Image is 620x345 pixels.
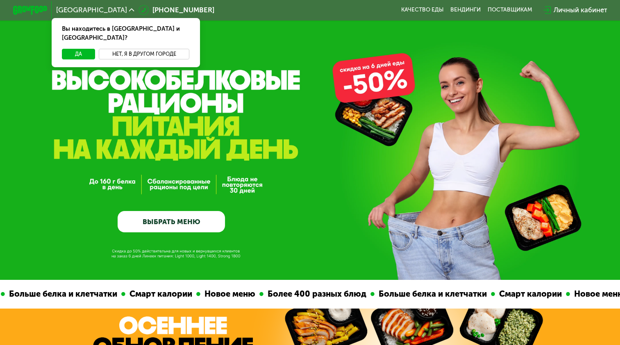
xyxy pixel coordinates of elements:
div: Новое меню [199,288,258,300]
a: ВЫБРАТЬ МЕНЮ [118,211,225,233]
div: Смарт калории [494,288,565,300]
div: Смарт калории [124,288,195,300]
a: Качество еды [401,7,443,14]
div: Больше белка и клетчатки [373,288,490,300]
a: Вендинги [450,7,481,14]
button: Да [62,49,95,59]
span: [GEOGRAPHIC_DATA] [56,7,127,14]
div: поставщикам [488,7,532,14]
div: Более 400 разных блюд [262,288,369,300]
div: Вы находитесь в [GEOGRAPHIC_DATA] и [GEOGRAPHIC_DATA]? [52,18,200,49]
button: Нет, я в другом городе [99,49,190,59]
a: [PHONE_NUMBER] [139,5,214,15]
div: Больше белка и клетчатки [4,288,120,300]
div: Личный кабинет [553,5,607,15]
